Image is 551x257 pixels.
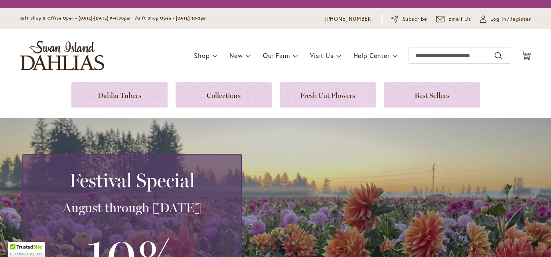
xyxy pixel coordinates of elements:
[8,242,45,257] div: TrustedSite Certified
[229,51,243,60] span: New
[436,15,471,23] a: Email Us
[137,16,207,21] span: Gift Shop Open - [DATE] 10-3pm
[354,51,390,60] span: Help Center
[490,15,531,23] span: Log In/Register
[310,51,333,60] span: Visit Us
[495,50,502,62] button: Search
[263,51,290,60] span: Our Farm
[194,51,209,60] span: Shop
[20,16,138,21] span: Gift Shop & Office Open - [DATE]-[DATE] 9-4:30pm /
[33,169,231,191] h2: Festival Special
[448,15,471,23] span: Email Us
[480,15,531,23] a: Log In/Register
[403,15,428,23] span: Subscribe
[20,41,104,70] a: store logo
[33,200,231,216] h3: August through [DATE]
[325,15,373,23] a: [PHONE_NUMBER]
[391,15,427,23] a: Subscribe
